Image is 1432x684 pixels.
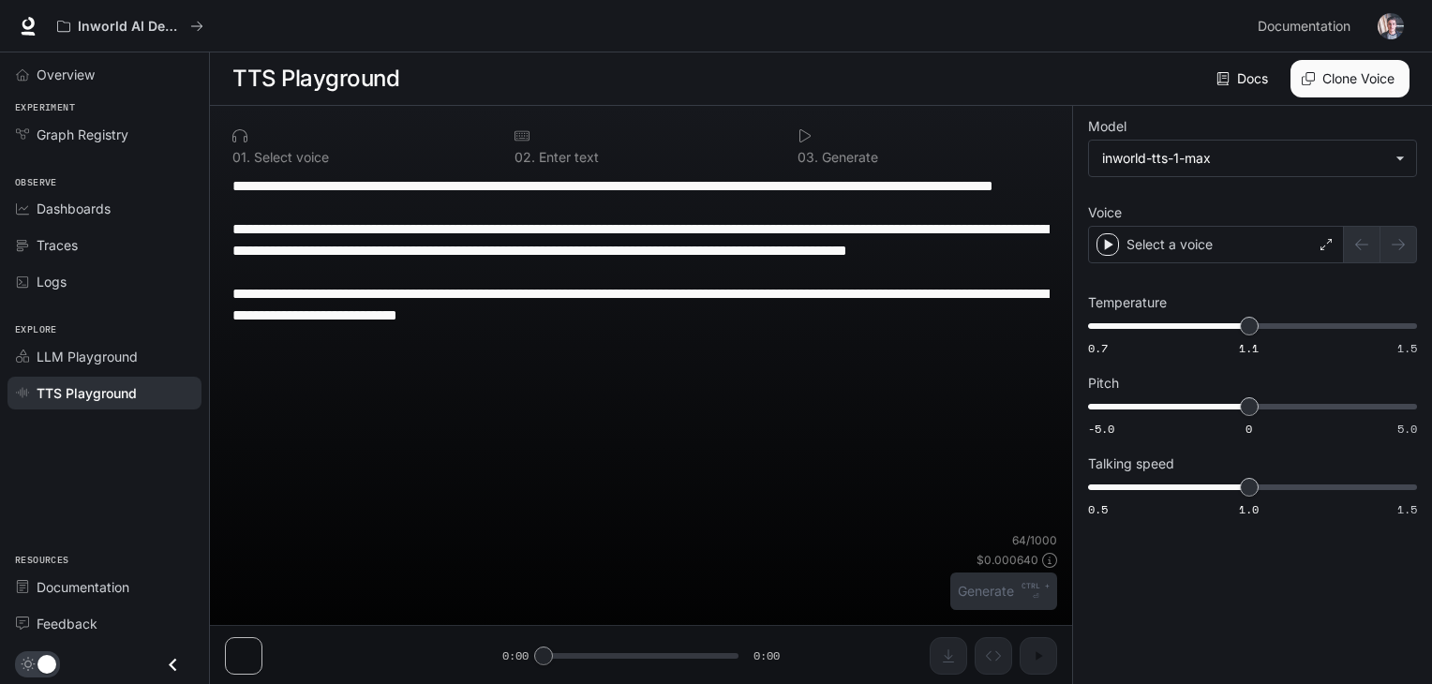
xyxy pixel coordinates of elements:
[1126,235,1213,254] p: Select a voice
[37,199,111,218] span: Dashboards
[37,235,78,255] span: Traces
[1239,501,1259,517] span: 1.0
[37,653,56,674] span: Dark mode toggle
[7,607,201,640] a: Feedback
[37,383,137,403] span: TTS Playground
[7,340,201,373] a: LLM Playground
[78,19,183,35] p: Inworld AI Demos
[37,614,97,633] span: Feedback
[1239,340,1259,356] span: 1.1
[1088,340,1108,356] span: 0.7
[535,151,599,164] p: Enter text
[37,272,67,291] span: Logs
[1290,60,1410,97] button: Clone Voice
[1397,340,1417,356] span: 1.5
[1372,7,1410,45] button: User avatar
[49,7,212,45] button: All workspaces
[1397,421,1417,437] span: 5.0
[7,571,201,603] a: Documentation
[798,151,818,164] p: 0 3 .
[1088,501,1108,517] span: 0.5
[1102,149,1386,168] div: inworld-tts-1-max
[37,577,129,597] span: Documentation
[7,229,201,261] a: Traces
[1250,7,1365,45] a: Documentation
[37,347,138,366] span: LLM Playground
[152,646,194,684] button: Close drawer
[1213,60,1275,97] a: Docs
[7,377,201,409] a: TTS Playground
[7,58,201,91] a: Overview
[515,151,535,164] p: 0 2 .
[1258,15,1350,38] span: Documentation
[37,125,128,144] span: Graph Registry
[1246,421,1252,437] span: 0
[1088,206,1122,219] p: Voice
[1088,296,1167,309] p: Temperature
[7,265,201,298] a: Logs
[1397,501,1417,517] span: 1.5
[250,151,329,164] p: Select voice
[1088,377,1119,390] p: Pitch
[1088,120,1126,133] p: Model
[1088,421,1114,437] span: -5.0
[7,118,201,151] a: Graph Registry
[1012,532,1057,548] p: 64 / 1000
[818,151,878,164] p: Generate
[232,60,399,97] h1: TTS Playground
[977,552,1038,568] p: $ 0.000640
[232,151,250,164] p: 0 1 .
[37,65,95,84] span: Overview
[1378,13,1404,39] img: User avatar
[1089,141,1416,176] div: inworld-tts-1-max
[7,192,201,225] a: Dashboards
[1088,457,1174,470] p: Talking speed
